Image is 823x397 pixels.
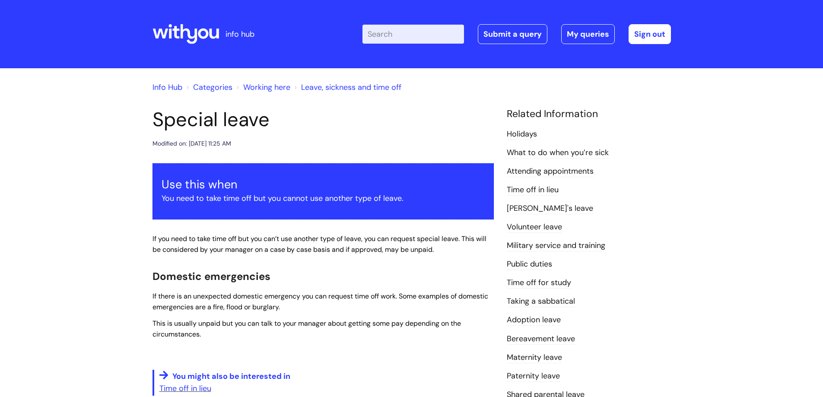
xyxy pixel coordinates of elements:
a: Time off for study [507,277,571,289]
a: Holidays [507,129,537,140]
h4: Related Information [507,108,671,120]
span: You might also be interested in [172,371,290,381]
a: Paternity leave [507,371,560,382]
a: Time off in lieu [507,184,559,196]
input: Search [362,25,464,44]
a: Categories [193,82,232,92]
a: Working here [243,82,290,92]
a: Leave, sickness and time off [301,82,401,92]
span: This is usually unpaid but you can talk to your manager about getting some pay depending on the c... [153,319,461,339]
a: [PERSON_NAME]'s leave [507,203,593,214]
a: Volunteer leave [507,222,562,233]
h3: Use this when [162,178,485,191]
a: Attending appointments [507,166,594,177]
a: Info Hub [153,82,182,92]
a: Military service and training [507,240,605,251]
span: If you need to take time off but you can’t use another type of leave, you can request special lea... [153,234,486,254]
a: My queries [561,24,615,44]
a: Submit a query [478,24,547,44]
div: Modified on: [DATE] 11:25 AM [153,138,231,149]
h1: Special leave [153,108,494,131]
a: Adoption leave [507,314,561,326]
p: info hub [226,27,254,41]
li: Solution home [184,80,232,94]
a: Time off in lieu [159,383,211,394]
li: Leave, sickness and time off [292,80,401,94]
a: Taking a sabbatical [507,296,575,307]
p: You need to take time off but you cannot use another type of leave. [162,191,485,205]
a: What to do when you’re sick [507,147,609,159]
span: If there is an unexpected domestic emergency you can request time off work. Some examples of dome... [153,292,488,311]
a: Bereavement leave [507,333,575,345]
span: Domestic emergencies [153,270,270,283]
a: Maternity leave [507,352,562,363]
a: Sign out [629,24,671,44]
a: Public duties [507,259,552,270]
li: Working here [235,80,290,94]
div: | - [362,24,671,44]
